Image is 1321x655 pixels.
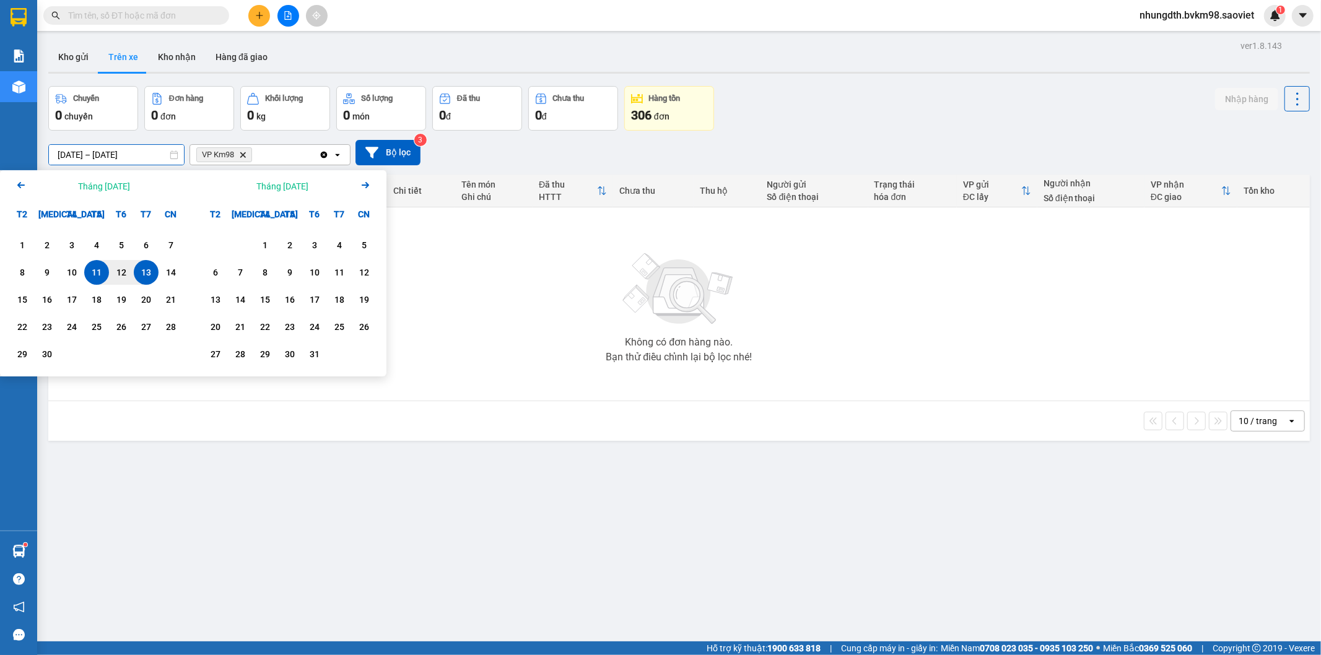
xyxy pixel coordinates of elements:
[606,352,752,362] div: Bạn thử điều chỉnh lại bộ lọc nhé!
[255,149,256,161] input: Selected VP Km98.
[256,111,266,121] span: kg
[73,94,99,103] div: Chuyến
[1044,178,1138,188] div: Người nhận
[63,319,81,334] div: 24
[256,319,274,334] div: 22
[13,629,25,641] span: message
[1151,180,1221,189] div: VP nhận
[963,192,1021,202] div: ĐC lấy
[957,175,1037,207] th: Toggle SortBy
[49,145,184,165] input: Select a date range.
[169,94,203,103] div: Đơn hàng
[78,180,130,193] div: Tháng [DATE]
[203,314,228,339] div: Choose Thứ Hai, tháng 10 20 2025. It's available.
[253,202,277,227] div: T4
[457,94,480,103] div: Đã thu
[358,178,373,194] button: Next month.
[35,202,59,227] div: [MEDICAL_DATA]
[306,5,328,27] button: aim
[159,314,183,339] div: Choose Chủ Nhật, tháng 09 28 2025. It's available.
[51,11,60,20] span: search
[59,202,84,227] div: T4
[256,347,274,362] div: 29
[59,260,84,285] div: Choose Thứ Tư, tháng 09 10 2025. It's available.
[265,94,303,103] div: Khối lượng
[35,233,59,258] div: Choose Thứ Ba, tháng 09 2 2025. It's available.
[109,287,134,312] div: Choose Thứ Sáu, tháng 09 19 2025. It's available.
[248,5,270,27] button: plus
[137,319,155,334] div: 27
[1044,193,1138,203] div: Số điện thoại
[649,94,681,103] div: Hàng tồn
[134,287,159,312] div: Choose Thứ Bảy, tháng 09 20 2025. It's available.
[10,202,35,227] div: T2
[355,140,421,165] button: Bộ lọc
[327,287,352,312] div: Choose Thứ Bảy, tháng 10 18 2025. It's available.
[14,292,31,307] div: 15
[1270,10,1281,21] img: icon-new-feature
[327,233,352,258] div: Choose Thứ Bảy, tháng 10 4 2025. It's available.
[109,260,134,285] div: Choose Thứ Sáu, tháng 09 12 2025. It's available.
[247,108,254,123] span: 0
[1240,39,1282,53] div: ver 1.8.143
[352,233,377,258] div: Choose Chủ Nhật, tháng 10 5 2025. It's available.
[10,314,35,339] div: Choose Thứ Hai, tháng 09 22 2025. It's available.
[59,287,84,312] div: Choose Thứ Tư, tháng 09 17 2025. It's available.
[830,641,832,655] span: |
[228,342,253,367] div: Choose Thứ Ba, tháng 10 28 2025. It's available.
[88,292,105,307] div: 18
[256,180,308,193] div: Tháng [DATE]
[654,111,669,121] span: đơn
[228,202,253,227] div: [MEDICAL_DATA]
[113,292,130,307] div: 19
[159,233,183,258] div: Choose Chủ Nhật, tháng 09 7 2025. It's available.
[306,347,323,362] div: 31
[1144,175,1237,207] th: Toggle SortBy
[203,342,228,367] div: Choose Thứ Hai, tháng 10 27 2025. It's available.
[98,42,148,72] button: Trên xe
[11,8,27,27] img: logo-vxr
[109,314,134,339] div: Choose Thứ Sáu, tháng 09 26 2025. It's available.
[355,238,373,253] div: 5
[281,319,299,334] div: 23
[151,108,158,123] span: 0
[361,94,393,103] div: Số lượng
[352,287,377,312] div: Choose Chủ Nhật, tháng 10 19 2025. It's available.
[12,50,25,63] img: solution-icon
[461,192,526,202] div: Ghi chú
[59,233,84,258] div: Choose Thứ Tư, tháng 09 3 2025. It's available.
[38,265,56,280] div: 9
[148,42,206,72] button: Kho nhận
[707,641,821,655] span: Hỗ trợ kỹ thuật:
[84,202,109,227] div: T5
[48,42,98,72] button: Kho gửi
[14,178,28,193] svg: Arrow Left
[1215,88,1278,110] button: Nhập hàng
[631,108,652,123] span: 306
[302,314,327,339] div: Choose Thứ Sáu, tháng 10 24 2025. It's available.
[331,292,348,307] div: 18
[84,287,109,312] div: Choose Thứ Năm, tháng 09 18 2025. It's available.
[253,287,277,312] div: Choose Thứ Tư, tháng 10 15 2025. It's available.
[159,287,183,312] div: Choose Chủ Nhật, tháng 09 21 2025. It's available.
[63,238,81,253] div: 3
[160,111,176,121] span: đơn
[302,260,327,285] div: Choose Thứ Sáu, tháng 10 10 2025. It's available.
[306,319,323,334] div: 24
[239,151,246,158] svg: Delete
[1297,10,1309,21] span: caret-down
[331,265,348,280] div: 11
[10,233,35,258] div: Choose Thứ Hai, tháng 09 1 2025. It's available.
[35,342,59,367] div: Choose Thứ Ba, tháng 09 30 2025. It's available.
[113,238,130,253] div: 5
[281,292,299,307] div: 16
[432,86,522,131] button: Đã thu0đ
[1287,416,1297,426] svg: open
[1276,6,1285,14] sup: 1
[352,260,377,285] div: Choose Chủ Nhật, tháng 10 12 2025. It's available.
[202,150,234,160] span: VP Km98
[253,233,277,258] div: Choose Thứ Tư, tháng 10 1 2025. It's available.
[159,202,183,227] div: CN
[109,202,134,227] div: T6
[1096,646,1100,651] span: ⚪️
